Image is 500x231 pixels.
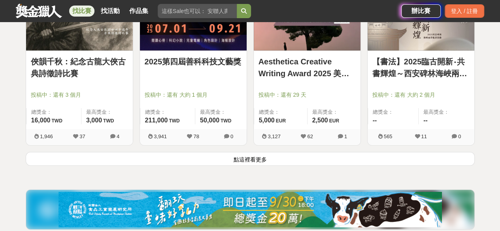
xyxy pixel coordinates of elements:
[31,117,51,124] span: 16,000
[145,56,242,68] a: 2025第四屆善科科技文藝獎
[268,133,281,139] span: 3,127
[373,108,414,116] span: 總獎金：
[31,108,76,116] span: 總獎金：
[307,133,313,139] span: 62
[312,108,356,116] span: 最高獎金：
[200,117,219,124] span: 50,000
[145,108,190,116] span: 總獎金：
[258,56,356,79] a: Aesthetica Creative Writing Award 2025 美學創意寫作獎
[329,118,339,124] span: EUR
[193,133,199,139] span: 78
[98,6,123,17] a: 找活動
[312,117,328,124] span: 2,500
[372,91,470,99] span: 投稿中：還有 大約 2 個月
[200,108,242,116] span: 最高獎金：
[79,133,85,139] span: 37
[40,133,53,139] span: 1,946
[86,108,128,116] span: 最高獎金：
[423,108,470,116] span: 最高獎金：
[401,4,441,18] a: 辦比賽
[276,118,286,124] span: EUR
[51,118,62,124] span: TWD
[259,117,275,124] span: 5,000
[458,133,461,139] span: 0
[259,108,302,116] span: 總獎金：
[145,91,242,99] span: 投稿中：還有 大約 1 個月
[31,56,128,79] a: 俠韻千秋：紀念古龍大俠古典詩徵詩比賽
[373,117,377,124] span: --
[258,91,356,99] span: 投稿中：還有 29 天
[86,117,102,124] span: 3,000
[58,192,442,227] img: 11b6bcb1-164f-4f8f-8046-8740238e410a.jpg
[26,152,475,166] button: 點這裡看更多
[69,6,94,17] a: 找比賽
[372,56,470,79] a: 【書法】2025臨古開新‧共書輝煌～西安碑林海峽兩岸臨書徵件活動
[145,117,168,124] span: 211,000
[103,118,114,124] span: TWD
[154,133,167,139] span: 3,941
[221,118,231,124] span: TWD
[169,118,179,124] span: TWD
[445,4,484,18] div: 登入 / 註冊
[421,133,426,139] span: 11
[344,133,347,139] span: 1
[158,4,237,18] input: 這樣Sale也可以： 安聯人壽創意銷售法募集
[31,91,128,99] span: 投稿中：還有 3 個月
[384,133,392,139] span: 565
[230,133,233,139] span: 0
[423,117,428,124] span: --
[126,6,151,17] a: 作品集
[117,133,119,139] span: 4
